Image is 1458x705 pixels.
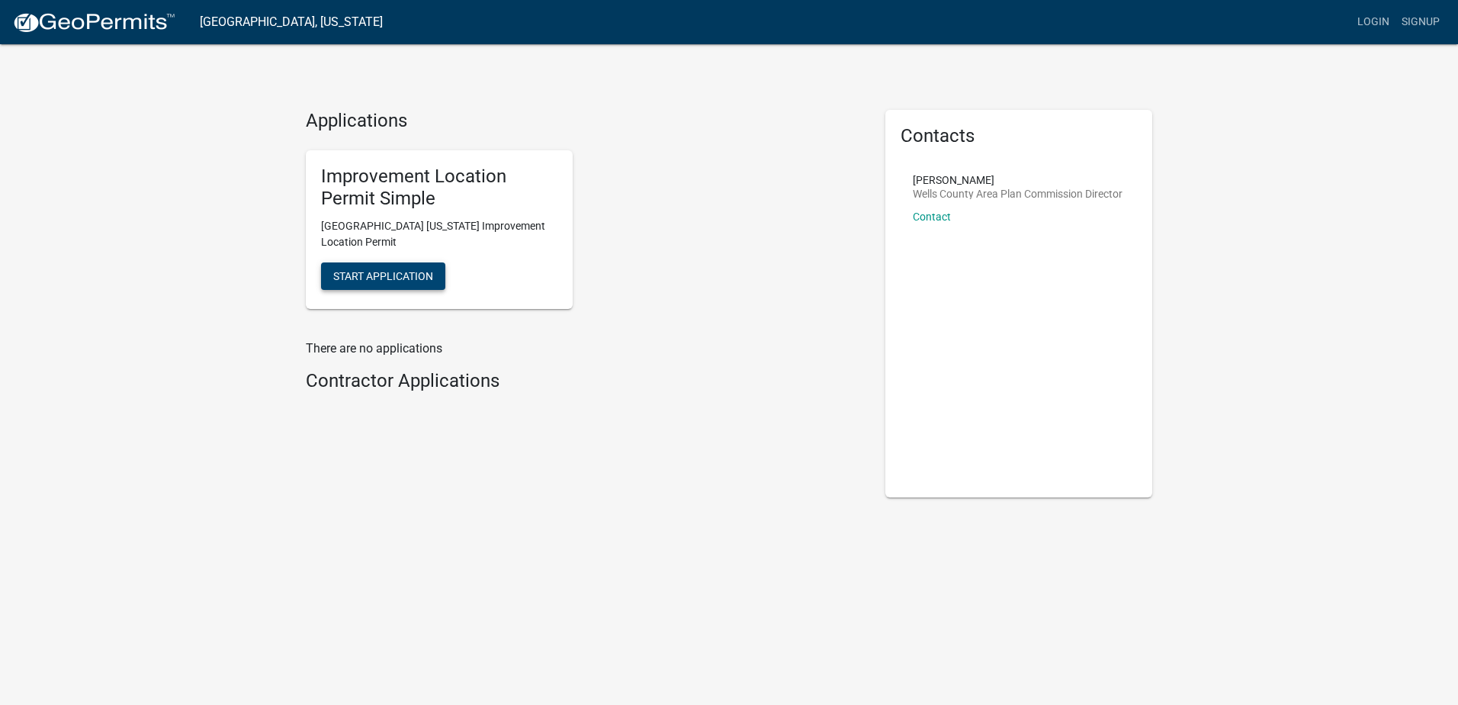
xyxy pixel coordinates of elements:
[306,370,862,392] h4: Contractor Applications
[333,270,433,282] span: Start Application
[321,262,445,290] button: Start Application
[306,370,862,398] wm-workflow-list-section: Contractor Applications
[200,9,383,35] a: [GEOGRAPHIC_DATA], [US_STATE]
[913,188,1122,199] p: Wells County Area Plan Commission Director
[321,166,557,210] h5: Improvement Location Permit Simple
[913,211,951,223] a: Contact
[306,340,862,358] p: There are no applications
[913,175,1122,185] p: [PERSON_NAME]
[306,110,862,132] h4: Applications
[321,218,557,250] p: [GEOGRAPHIC_DATA] [US_STATE] Improvement Location Permit
[1395,8,1446,37] a: Signup
[1351,8,1395,37] a: Login
[306,110,862,321] wm-workflow-list-section: Applications
[901,125,1137,147] h5: Contacts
